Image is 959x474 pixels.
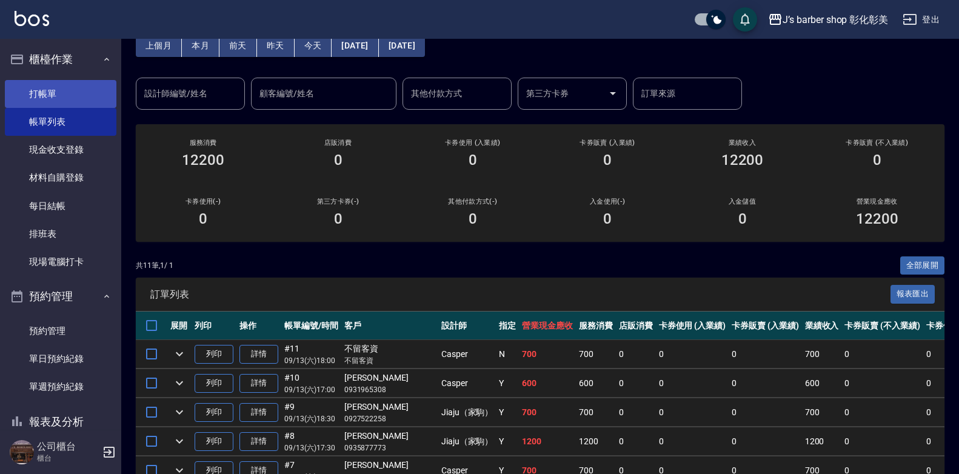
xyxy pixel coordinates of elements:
[616,398,656,427] td: 0
[802,427,842,456] td: 1200
[37,441,99,453] h5: 公司櫃台
[136,35,182,57] button: 上個月
[239,403,278,422] a: 詳情
[763,7,893,32] button: J’s barber shop 彰化彰美
[519,312,576,340] th: 營業現金應收
[721,152,764,169] h3: 12200
[738,210,747,227] h3: 0
[239,374,278,393] a: 詳情
[496,427,519,456] td: Y
[170,432,189,450] button: expand row
[344,342,435,355] div: 不留客資
[150,139,256,147] h3: 服務消費
[841,369,923,398] td: 0
[195,374,233,393] button: 列印
[170,374,189,392] button: expand row
[5,281,116,312] button: 預約管理
[5,345,116,373] a: 單日預約紀錄
[519,398,576,427] td: 700
[192,312,236,340] th: 列印
[334,210,343,227] h3: 0
[195,403,233,422] button: 列印
[344,401,435,413] div: [PERSON_NAME]
[5,136,116,164] a: 現金收支登錄
[496,340,519,369] td: N
[891,288,935,299] a: 報表匯出
[656,340,729,369] td: 0
[496,369,519,398] td: Y
[239,345,278,364] a: 詳情
[603,210,612,227] h3: 0
[824,139,930,147] h2: 卡券販賣 (不入業績)
[344,413,435,424] p: 0927522258
[199,210,207,227] h3: 0
[438,427,496,456] td: Jiaju（家駒）
[689,139,795,147] h2: 業績收入
[438,398,496,427] td: Jiaju（家駒）
[689,198,795,205] h2: 入金儲值
[420,198,526,205] h2: 其他付款方式(-)
[802,398,842,427] td: 700
[729,398,802,427] td: 0
[341,312,438,340] th: 客戶
[656,312,729,340] th: 卡券使用 (入業績)
[496,312,519,340] th: 指定
[195,345,233,364] button: 列印
[284,413,338,424] p: 09/13 (六) 18:30
[379,35,425,57] button: [DATE]
[295,35,332,57] button: 今天
[891,285,935,304] button: 報表匯出
[281,369,341,398] td: #10
[469,152,477,169] h3: 0
[285,198,390,205] h2: 第三方卡券(-)
[519,340,576,369] td: 700
[656,427,729,456] td: 0
[576,369,616,398] td: 600
[824,198,930,205] h2: 營業現金應收
[656,369,729,398] td: 0
[281,398,341,427] td: #9
[438,312,496,340] th: 設計師
[5,317,116,345] a: 預約管理
[603,84,623,103] button: Open
[656,398,729,427] td: 0
[344,442,435,453] p: 0935877773
[783,12,888,27] div: J’s barber shop 彰化彰美
[576,398,616,427] td: 700
[802,369,842,398] td: 600
[5,44,116,75] button: 櫃檯作業
[5,373,116,401] a: 單週預約紀錄
[729,312,802,340] th: 卡券販賣 (入業績)
[841,398,923,427] td: 0
[136,260,173,271] p: 共 11 筆, 1 / 1
[10,440,34,464] img: Person
[150,289,891,301] span: 訂單列表
[5,164,116,192] a: 材料自購登錄
[733,7,757,32] button: save
[285,139,390,147] h2: 店販消費
[195,432,233,451] button: 列印
[603,152,612,169] h3: 0
[344,355,435,366] p: 不留客資
[576,312,616,340] th: 服務消費
[284,442,338,453] p: 09/13 (六) 17:30
[841,427,923,456] td: 0
[284,384,338,395] p: 09/13 (六) 17:00
[344,384,435,395] p: 0931965308
[344,430,435,442] div: [PERSON_NAME]
[15,11,49,26] img: Logo
[519,427,576,456] td: 1200
[182,35,219,57] button: 本月
[873,152,881,169] h3: 0
[5,108,116,136] a: 帳單列表
[281,312,341,340] th: 帳單編號/時間
[219,35,257,57] button: 前天
[5,248,116,276] a: 現場電腦打卡
[802,312,842,340] th: 業績收入
[900,256,945,275] button: 全部展開
[284,355,338,366] p: 09/13 (六) 18:00
[281,427,341,456] td: #8
[344,372,435,384] div: [PERSON_NAME]
[576,427,616,456] td: 1200
[5,192,116,220] a: 每日結帳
